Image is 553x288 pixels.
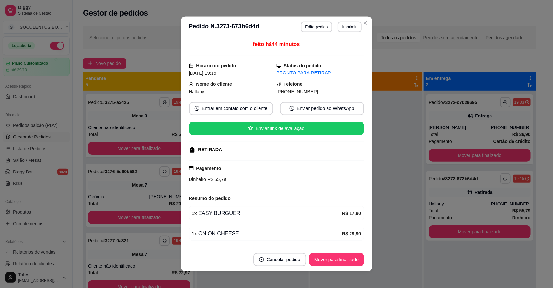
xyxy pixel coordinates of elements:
strong: Status do pedido [284,63,321,68]
strong: Horário do pedido [196,63,236,68]
button: whats-appEnviar pedido ao WhatsApp [280,102,364,115]
span: credit-card [189,166,193,170]
div: ONION CHEESE [192,230,342,238]
span: Hallany [189,89,204,94]
span: calendar [189,63,193,68]
strong: 1 x [192,231,197,236]
span: feito há 44 minutos [253,41,300,47]
button: Close [360,18,371,28]
span: Dinheiro [189,177,206,182]
button: whats-appEntrar em contato com o cliente [189,102,273,115]
div: RETIRADA [198,146,222,153]
strong: Nome do cliente [196,82,232,87]
strong: Pagamento [196,166,221,171]
h3: Pedido N. 3273-673b6d4d [189,22,259,32]
strong: Telefone [284,82,303,87]
button: starEnviar link de avaliação [189,122,364,135]
span: R$ 55,79 [206,177,226,182]
button: Editarpedido [301,22,333,32]
div: EASY BURGUER [192,209,342,217]
button: close-circleCancelar pedido [253,253,306,266]
strong: Resumo do pedido [189,196,231,201]
button: Imprimir [338,22,362,32]
strong: R$ 29,90 [342,231,361,236]
span: star [248,126,253,131]
span: [PHONE_NUMBER] [277,89,318,94]
span: [DATE] 19:15 [189,71,216,76]
span: user [189,82,193,86]
span: desktop [277,63,281,68]
span: phone [277,82,281,86]
span: close-circle [259,257,264,262]
button: Mover para finalizado [309,253,364,266]
span: whats-app [290,106,294,111]
strong: 1 x [192,211,197,216]
span: whats-app [195,106,199,111]
div: PRONTO PARA RETIRAR [277,70,364,77]
strong: R$ 17,90 [342,211,361,216]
